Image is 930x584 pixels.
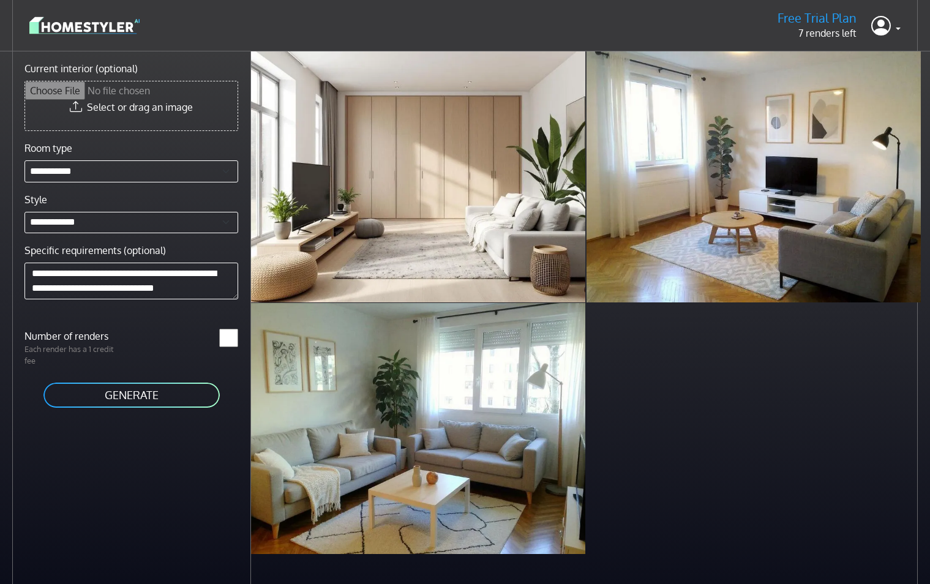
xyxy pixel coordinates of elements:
p: Each render has a 1 credit fee [17,343,132,367]
label: Specific requirements (optional) [24,243,166,258]
h5: Free Trial Plan [778,10,857,26]
label: Room type [24,141,72,155]
p: 7 renders left [778,26,857,40]
label: Number of renders [17,329,132,343]
label: Style [24,192,47,207]
button: GENERATE [42,381,221,409]
label: Current interior (optional) [24,61,138,76]
img: logo-3de290ba35641baa71223ecac5eacb59cb85b4c7fdf211dc9aaecaaee71ea2f8.svg [29,15,140,36]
